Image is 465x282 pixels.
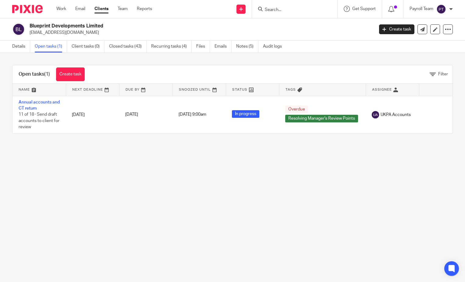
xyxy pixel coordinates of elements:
[264,7,319,13] input: Search
[410,6,433,12] p: Payroll Team
[56,6,66,12] a: Work
[436,4,446,14] img: svg%3E
[109,41,147,52] a: Closed tasks (43)
[179,113,206,117] span: [DATE] 9:00am
[379,24,414,34] a: Create task
[94,6,108,12] a: Clients
[263,41,286,52] a: Audit logs
[35,41,67,52] a: Open tasks (1)
[72,41,105,52] a: Client tasks (0)
[19,100,60,110] a: Annual accounts and CT return
[438,72,448,76] span: Filter
[125,113,138,117] span: [DATE]
[118,6,128,12] a: Team
[179,88,211,91] span: Snoozed Until
[285,106,308,113] span: Overdue
[286,88,296,91] span: Tags
[232,110,259,118] span: In progress
[12,5,43,13] img: Pixie
[151,41,192,52] a: Recurring tasks (4)
[215,41,232,52] a: Emails
[352,7,376,11] span: Get Support
[236,41,258,52] a: Notes (5)
[30,30,370,36] p: [EMAIL_ADDRESS][DOMAIN_NAME]
[137,6,152,12] a: Reports
[56,67,85,81] a: Create task
[44,72,50,77] span: (1)
[12,23,25,36] img: svg%3E
[372,111,379,118] img: svg%3E
[19,112,59,129] span: 11 of 18 · Send draft accounts to client for review
[12,41,30,52] a: Details
[232,88,247,91] span: Status
[19,71,50,78] h1: Open tasks
[196,41,210,52] a: Files
[30,23,302,29] h2: Blueprint Developments Limited
[381,112,411,118] span: UKPA Accounts
[75,6,85,12] a: Email
[66,96,119,133] td: [DATE]
[285,115,358,122] span: Resolving Manager's Review Points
